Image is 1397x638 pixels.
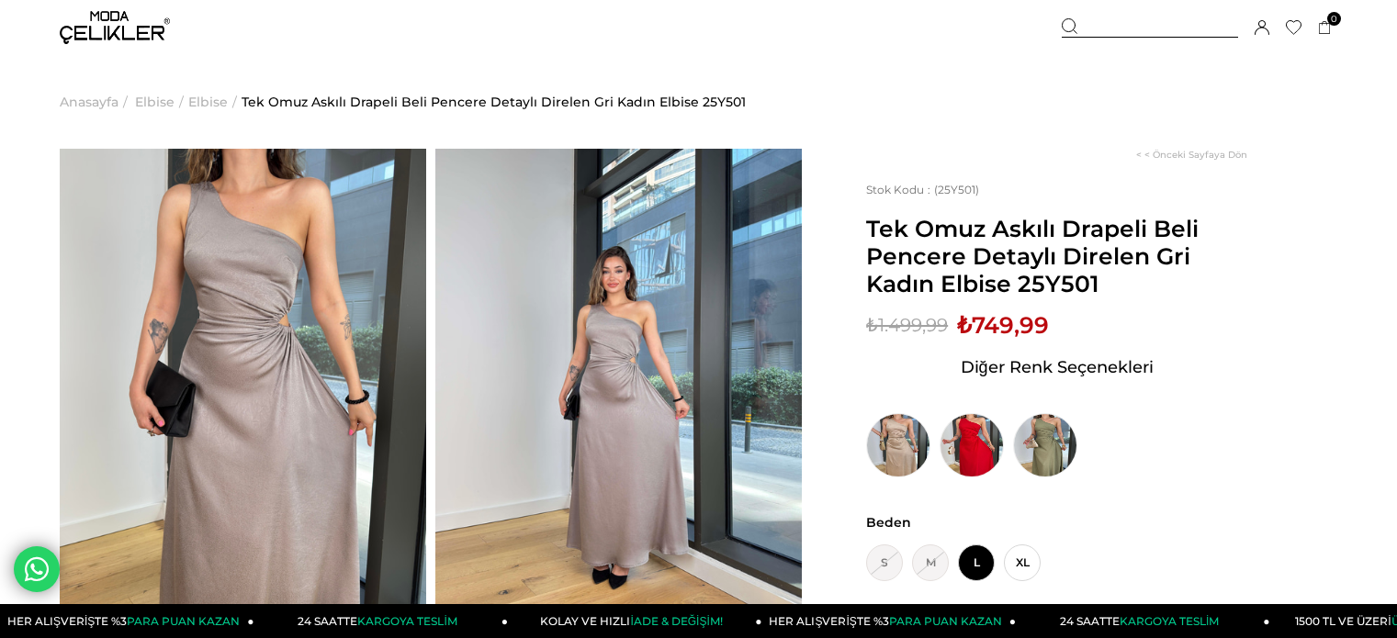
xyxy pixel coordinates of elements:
[866,183,979,196] span: (25Y501)
[889,614,1002,628] span: PARA PUAN KAZAN
[1136,149,1247,161] a: < < Önceki Sayfaya Dön
[866,183,934,196] span: Stok Kodu
[188,55,242,149] li: >
[188,55,228,149] a: Elbise
[60,55,118,149] a: Anasayfa
[60,149,426,637] img: Direlen elbise 25Y501
[630,614,722,628] span: İADE & DEĞİŞİM!
[508,604,762,638] a: KOLAY VE HIZLIİADE & DEĞİŞİM!
[435,149,802,637] img: Direlen elbise 25Y501
[762,604,1017,638] a: HER ALIŞVERİŞTE %3PARA PUAN KAZAN
[1318,21,1332,35] a: 0
[866,311,948,339] span: ₺1.499,99
[357,614,456,628] span: KARGOYA TESLİM
[1120,614,1219,628] span: KARGOYA TESLİM
[912,544,949,581] span: M
[1016,604,1270,638] a: 24 SAATTEKARGOYA TESLİM
[254,604,509,638] a: 24 SAATTEKARGOYA TESLİM
[1327,12,1341,26] span: 0
[866,215,1247,297] span: Tek Omuz Askılı Drapeli Beli Pencere Detaylı Direlen Gri Kadın Elbise 25Y501
[60,55,132,149] li: >
[866,544,903,581] span: S
[940,413,1004,477] img: Tek Omuz Askılı Drapeli Beli Pencere Detaylı Direlen Kırmızı Kadın Elbise 25Y501
[961,353,1154,382] span: Diğer Renk Seçenekleri
[866,413,930,477] img: Tek Omuz Askılı Drapeli Beli Pencere Detaylı Direlen Taş Kadın Elbise 25Y501
[1013,413,1077,477] img: Tek Omuz Askılı Drapeli Beli Pencere Detaylı Direlen Haki Kadın Elbise 25Y501
[127,614,240,628] span: PARA PUAN KAZAN
[1004,544,1041,581] span: XL
[866,514,1247,531] span: Beden
[242,55,746,149] a: Tek Omuz Askılı Drapeli Beli Pencere Detaylı Direlen Gri Kadın Elbise 25Y501
[957,311,1049,339] span: ₺749,99
[958,544,995,581] span: L
[135,55,175,149] a: Elbise
[60,11,170,44] img: logo
[135,55,188,149] li: >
